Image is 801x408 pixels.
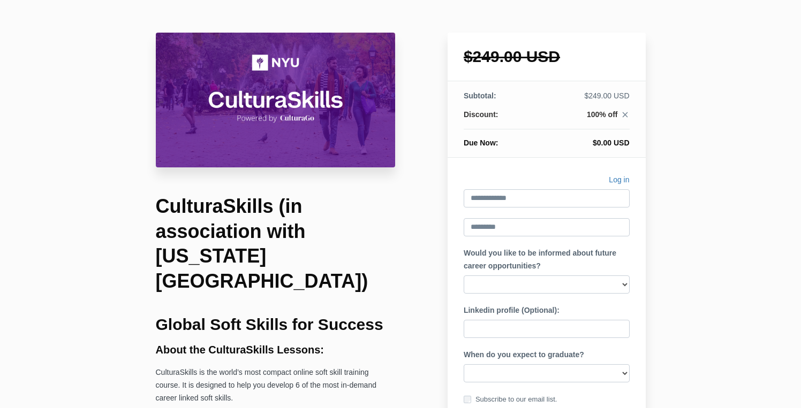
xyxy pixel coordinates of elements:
[464,394,557,405] label: Subscribe to our email list.
[464,247,630,273] label: Would you like to be informed about future career opportunities?
[156,194,396,294] h1: CulturaSkills (in association with [US_STATE][GEOGRAPHIC_DATA])
[609,174,629,189] a: Log in
[535,90,629,109] td: $249.00 USD
[618,110,630,122] a: close
[587,110,618,119] span: 100% off
[621,110,630,119] i: close
[156,344,396,356] h3: About the CulturaSkills Lessons:
[464,304,560,317] label: Linkedin profile (Optional):
[156,315,383,333] b: Global Soft Skills for Success
[156,368,376,402] span: CulturaSkills is the world’s most compact online soft skill training course. It is designed to he...
[464,109,535,129] th: Discount:
[593,138,629,147] span: $0.00 USD
[464,396,471,403] input: Subscribe to our email list.
[464,91,496,100] span: Subtotal:
[156,33,396,167] img: 31710be-8b5f-527-66b4-0ce37cce11c4_CulturaSkills_NYU_Course_Header_Image.png
[464,129,535,149] th: Due Now:
[464,49,630,65] h1: $249.00 USD
[464,349,584,361] label: When do you expect to graduate?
